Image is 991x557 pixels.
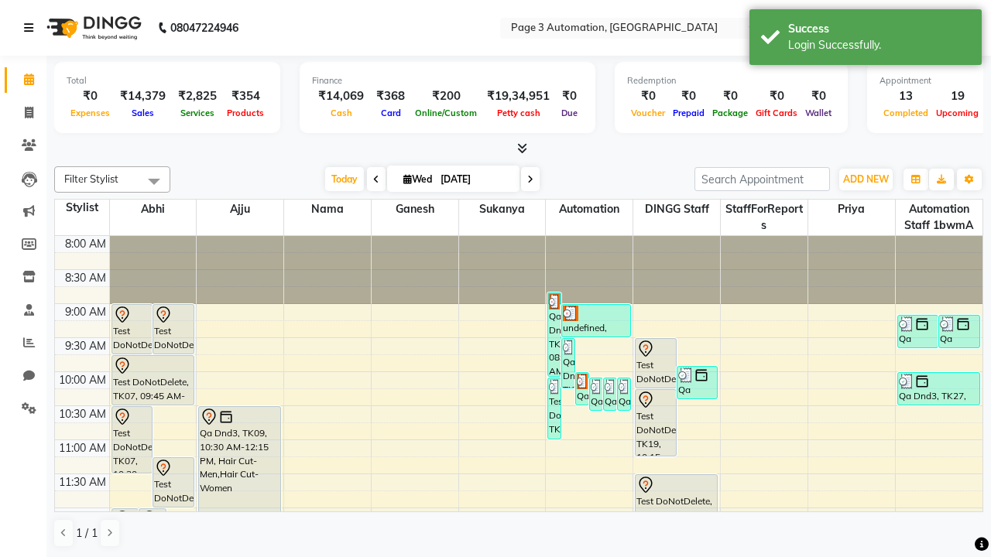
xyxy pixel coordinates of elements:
div: ₹368 [370,87,411,105]
span: Prepaid [669,108,708,118]
div: ₹0 [752,87,801,105]
div: 19 [932,87,982,105]
div: Redemption [627,74,835,87]
span: Expenses [67,108,114,118]
span: Products [223,108,268,118]
div: ₹0 [627,87,669,105]
span: Completed [880,108,932,118]
span: Package [708,108,752,118]
div: Test DoNotDelete, TK19, 09:30 AM-10:15 AM, Hair Cut-Men [636,339,676,388]
span: Priya [808,200,895,219]
div: 10:30 AM [56,406,109,422]
div: ₹14,069 [312,87,370,105]
div: 12:00 PM [57,508,109,525]
b: 08047224946 [170,6,238,50]
div: ₹2,825 [172,87,223,105]
div: 11:30 AM [56,474,109,490]
div: Test DoNotDelete, TK04, 09:00 AM-09:45 AM, Hair Cut-Men [112,305,153,354]
span: Services [177,108,218,118]
div: Stylist [55,200,109,216]
span: 1 / 1 [76,525,98,542]
div: 9:30 AM [62,338,109,354]
span: Sukanya [459,200,546,219]
span: Wed [399,173,436,185]
span: Online/Custom [411,108,481,118]
input: 2025-10-01 [436,168,513,191]
div: 9:00 AM [62,304,109,320]
div: Qa Dnd3, TK09, 10:30 AM-12:15 PM, Hair Cut-Men,Hair Cut-Women [199,407,280,524]
span: Upcoming [932,108,982,118]
span: Ajju [197,200,283,219]
img: logo [39,6,146,50]
button: ADD NEW [839,169,893,190]
div: Test DoNotDelete, TK07, 09:45 AM-10:30 AM, Hair Cut-Men [112,356,194,405]
div: Qa Dnd3, TK31, 10:05 AM-10:35 AM, Hair cut Below 12 years (Boy) [618,378,630,410]
div: Test DoNotDelete, TK07, 10:30 AM-11:30 AM, Hair Cut-Women [112,407,153,473]
div: ₹354 [223,87,268,105]
div: ₹0 [556,87,583,105]
div: 8:30 AM [62,270,109,286]
div: Qa Dnd3, TK27, 10:00 AM-10:30 AM, Hair cut Below 12 years (Boy) [898,373,980,405]
div: ₹0 [801,87,835,105]
div: Success [788,21,970,37]
span: StaffForReports [721,200,808,235]
div: Login Successfully. [788,37,970,53]
div: Qa Dnd3, TK28, 10:00 AM-10:30 AM, Hair cut Below 12 years (Boy) [576,373,588,405]
div: Qa Dnd3, TK25, 09:30 AM-10:15 AM, Hair Cut-Men [562,339,574,388]
span: Cash [327,108,356,118]
div: Qa Dnd3, TK30, 10:05 AM-10:35 AM, Hair cut Below 12 years (Boy) [604,378,616,410]
div: Qa Dnd3, TK29, 10:05 AM-10:35 AM, Hair cut Below 12 years (Boy) [590,378,602,410]
div: 11:00 AM [56,440,109,456]
div: Test DoNotDelete, TK15, 09:00 AM-09:45 AM, Hair Cut-Men [153,305,194,354]
span: Wallet [801,108,835,118]
div: Test DoNotDelete, TK19, 10:15 AM-11:15 AM, Hair Cut-Women [636,390,676,456]
div: ₹200 [411,87,481,105]
span: Ganesh [372,200,458,219]
span: Nama [284,200,371,219]
div: 8:00 AM [62,236,109,252]
span: Abhi [110,200,197,219]
div: Total [67,74,268,87]
div: Test DoNotDelete, TK33, 10:05 AM-11:00 AM, Special Hair Wash- Men [548,378,561,439]
div: Finance [312,74,583,87]
div: Test DoNotDelete, TK08, 11:15 AM-12:00 PM, Hair Cut-Men [153,458,194,507]
div: ₹0 [708,87,752,105]
div: 13 [880,87,932,105]
input: Search Appointment [694,167,830,191]
div: Qa Dnd3, TK23, 09:10 AM-09:40 AM, Hair cut Below 12 years (Boy) [898,316,938,347]
div: ₹0 [67,87,114,105]
span: Petty cash [493,108,544,118]
span: ADD NEW [843,173,889,185]
span: Automation [546,200,633,219]
div: undefined, TK21, 09:00 AM-09:30 AM, Hair cut Below 12 years (Boy) [562,305,629,337]
span: Automation Staff 1bwmA [896,200,982,235]
div: Qa Dnd3, TK24, 09:10 AM-09:40 AM, Hair Cut By Expert-Men [939,316,979,347]
span: DINGG Staff [633,200,720,219]
span: Due [557,108,581,118]
div: Test DoNotDelete, TK20, 11:30 AM-12:15 PM, Hair Cut-Men [636,475,717,524]
div: Qa Dnd3, TK26, 09:55 AM-10:25 AM, Hair cut Below 12 years (Boy) [677,367,718,398]
div: ₹14,379 [114,87,172,105]
span: Gift Cards [752,108,801,118]
div: 10:00 AM [56,372,109,388]
div: ₹0 [669,87,708,105]
div: ₹19,34,951 [481,87,556,105]
span: Filter Stylist [64,173,118,185]
div: Qa Dnd3, TK22, 08:50 AM-10:05 AM, Hair Cut By Expert-Men,Hair Cut-Men [548,293,561,376]
span: Sales [128,108,158,118]
span: Today [325,167,364,191]
span: Voucher [627,108,669,118]
span: Card [377,108,405,118]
